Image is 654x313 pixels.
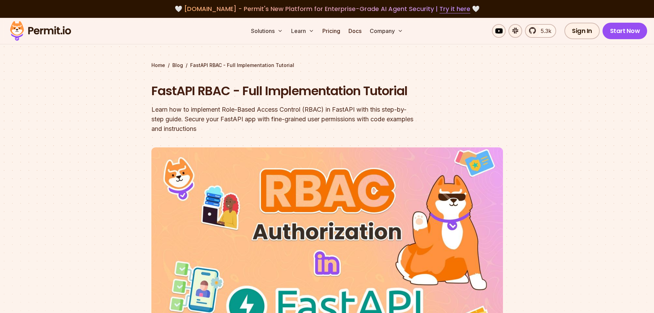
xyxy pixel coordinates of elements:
a: Home [151,62,165,69]
img: Permit logo [7,19,74,43]
div: Learn how to implement Role-Based Access Control (RBAC) in FastAPI with this step-by-step guide. ... [151,105,415,134]
a: Pricing [320,24,343,38]
a: Blog [172,62,183,69]
span: [DOMAIN_NAME] - Permit's New Platform for Enterprise-Grade AI Agent Security | [184,4,470,13]
a: 5.3k [525,24,556,38]
div: 🤍 🤍 [16,4,638,14]
a: Sign In [564,23,600,39]
span: 5.3k [537,27,551,35]
h1: FastAPI RBAC - Full Implementation Tutorial [151,82,415,100]
button: Learn [288,24,317,38]
a: Docs [346,24,364,38]
a: Try it here [439,4,470,13]
button: Company [367,24,406,38]
a: Start Now [603,23,647,39]
button: Solutions [248,24,286,38]
div: / / [151,62,503,69]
